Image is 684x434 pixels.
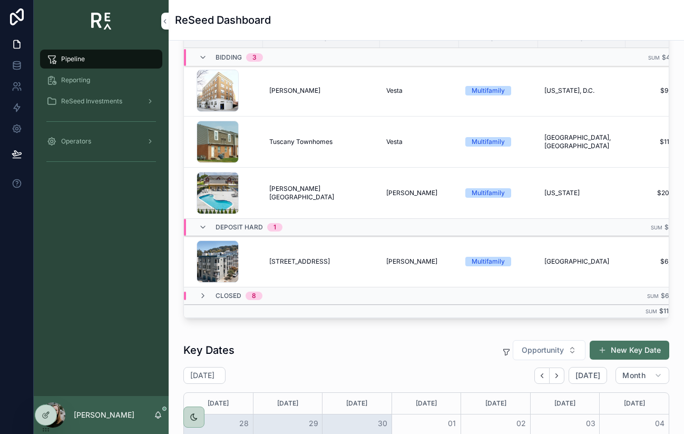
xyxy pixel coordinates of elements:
[269,185,374,201] a: [PERSON_NAME][GEOGRAPHIC_DATA]
[465,188,532,198] a: Multifamily
[386,189,437,197] span: [PERSON_NAME]
[646,308,657,314] small: Sum
[544,86,594,95] span: [US_STATE], D.C.
[74,410,134,420] p: [PERSON_NAME]
[465,137,532,147] a: Multifamily
[307,417,320,430] button: 29
[386,138,403,146] span: Vesta
[386,86,453,95] a: Vesta
[648,55,660,61] small: Sum
[590,341,669,360] button: New Key Date
[269,138,333,146] span: Tuscany Townhomes
[386,257,437,266] span: [PERSON_NAME]
[61,137,91,146] span: Operators
[534,368,550,384] button: Back
[513,340,585,360] button: Select Button
[190,370,214,381] h2: [DATE]
[216,53,242,62] span: Bidding
[544,86,619,95] a: [US_STATE], D.C.
[269,257,330,266] span: [STREET_ADDRESS]
[472,257,505,266] div: Multifamily
[569,367,607,384] button: [DATE]
[622,371,646,380] span: Month
[463,393,529,414] div: [DATE]
[376,417,389,430] button: 30
[34,42,169,184] div: scrollable content
[465,257,532,266] a: Multifamily
[522,345,564,355] span: Opportunity
[465,86,532,95] a: Multifamily
[183,343,234,358] h1: Key Dates
[386,189,453,197] a: [PERSON_NAME]
[386,257,453,266] a: [PERSON_NAME]
[269,257,374,266] a: [STREET_ADDRESS]
[472,137,505,147] div: Multifamily
[40,92,162,111] a: ReSeed Investments
[653,417,666,430] button: 04
[575,371,600,380] span: [DATE]
[544,257,609,266] span: [GEOGRAPHIC_DATA]
[91,13,112,30] img: App logo
[185,393,251,414] div: [DATE]
[550,368,564,384] button: Next
[584,417,597,430] button: 03
[40,50,162,69] a: Pipeline
[61,55,85,63] span: Pipeline
[252,292,256,300] div: 8
[175,13,271,27] h1: ReSeed Dashboard
[386,138,453,146] a: Vesta
[446,417,458,430] button: 01
[615,367,669,384] button: Month
[252,53,257,62] div: 3
[472,86,505,95] div: Multifamily
[532,393,598,414] div: [DATE]
[544,189,619,197] a: [US_STATE]
[61,97,122,105] span: ReSeed Investments
[40,132,162,151] a: Operators
[544,189,580,197] span: [US_STATE]
[544,257,619,266] a: [GEOGRAPHIC_DATA]
[273,223,276,232] div: 1
[651,225,662,230] small: Sum
[515,417,527,430] button: 02
[394,393,460,414] div: [DATE]
[544,133,619,150] a: [GEOGRAPHIC_DATA], [GEOGRAPHIC_DATA]
[269,86,374,95] a: [PERSON_NAME]
[269,86,320,95] span: [PERSON_NAME]
[238,417,250,430] button: 28
[601,393,667,414] div: [DATE]
[216,292,241,300] span: Closed
[269,138,374,146] a: Tuscany Townhomes
[61,76,90,84] span: Reporting
[472,188,505,198] div: Multifamily
[324,393,390,414] div: [DATE]
[255,393,321,414] div: [DATE]
[40,71,162,90] a: Reporting
[647,293,659,299] small: Sum
[386,86,403,95] span: Vesta
[216,223,263,232] span: Deposit Hard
